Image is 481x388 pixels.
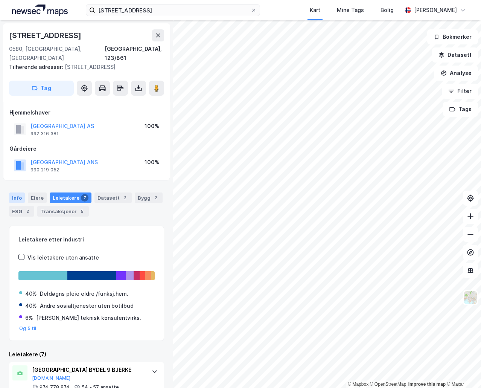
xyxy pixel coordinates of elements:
[9,64,65,70] span: Tilhørende adresser:
[36,313,141,322] div: [PERSON_NAME] teknisk konsulentvirks.
[381,6,394,15] div: Bolig
[145,122,159,131] div: 100%
[37,206,89,217] div: Transaksjoner
[24,208,31,215] div: 2
[9,29,83,41] div: [STREET_ADDRESS]
[27,253,99,262] div: Vis leietakere uten ansatte
[78,208,86,215] div: 5
[434,66,478,81] button: Analyse
[348,382,368,387] a: Mapbox
[408,382,446,387] a: Improve this map
[9,206,34,217] div: ESG
[95,5,251,16] input: Søk på adresse, matrikkel, gårdeiere, leietakere eller personer
[40,289,128,298] div: Deldøgns pleie eldre /funksj.hem.
[121,194,129,202] div: 2
[9,108,164,117] div: Hjemmelshaver
[105,44,164,63] div: [GEOGRAPHIC_DATA], 123/861
[152,194,160,202] div: 2
[30,131,59,137] div: 992 316 381
[50,192,91,203] div: Leietakere
[19,325,37,331] button: Og 5 til
[9,63,158,72] div: [STREET_ADDRESS]
[81,194,88,202] div: 7
[370,382,406,387] a: OpenStreetMap
[30,167,59,173] div: 990 219 052
[310,6,320,15] div: Kart
[463,290,478,305] img: Z
[443,102,478,117] button: Tags
[25,301,37,310] div: 40%
[9,192,25,203] div: Info
[443,352,481,388] div: Kontrollprogram for chat
[25,313,33,322] div: 6%
[12,5,68,16] img: logo.a4113a55bc3d86da70a041830d287a7e.svg
[9,350,164,359] div: Leietakere (7)
[9,44,105,63] div: 0580, [GEOGRAPHIC_DATA], [GEOGRAPHIC_DATA]
[32,365,144,374] div: [GEOGRAPHIC_DATA] BYDEL 9 BJERKE
[32,375,71,381] button: [DOMAIN_NAME]
[432,47,478,63] button: Datasett
[9,144,164,153] div: Gårdeiere
[337,6,364,15] div: Mine Tags
[18,235,155,244] div: Leietakere etter industri
[40,301,134,310] div: Andre sosialtjenester uten botilbud
[28,192,47,203] div: Eiere
[427,29,478,44] button: Bokmerker
[25,289,37,298] div: 40%
[9,81,74,96] button: Tag
[94,192,132,203] div: Datasett
[145,158,159,167] div: 100%
[135,192,163,203] div: Bygg
[443,352,481,388] iframe: Chat Widget
[414,6,457,15] div: [PERSON_NAME]
[442,84,478,99] button: Filter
